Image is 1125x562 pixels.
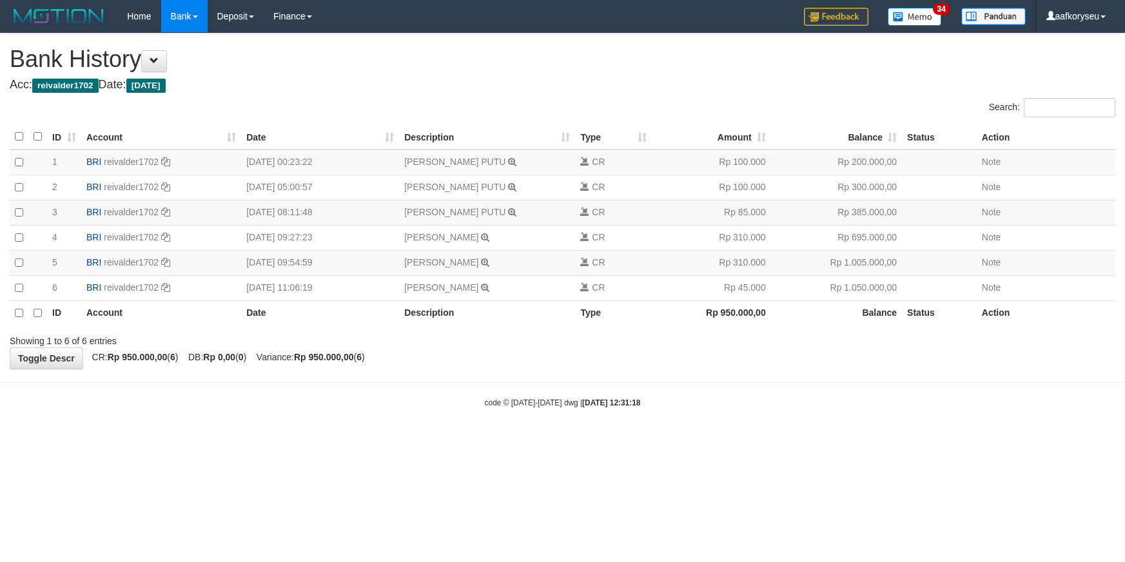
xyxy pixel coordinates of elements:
a: [PERSON_NAME] PUTU [404,157,505,167]
td: [DATE] 11:06:19 [241,275,399,300]
a: Note [982,207,1001,217]
span: BRI [86,207,101,217]
a: [PERSON_NAME] [404,257,478,267]
a: reivalder1702 [104,207,159,217]
span: CR [592,207,605,217]
th: Action [977,300,1115,325]
td: Rp 695.000,00 [771,225,902,250]
a: Note [982,182,1001,192]
a: reivalder1702 [104,257,159,267]
strong: Rp 950.000,00 [294,352,354,362]
td: Rp 1.050.000,00 [771,275,902,300]
a: Copy reivalder1702 to clipboard [161,282,170,293]
strong: 6 [357,352,362,362]
a: Copy reivalder1702 to clipboard [161,232,170,242]
a: [PERSON_NAME] [404,282,478,293]
a: reivalder1702 [104,182,159,192]
input: Search: [1024,98,1115,117]
a: [PERSON_NAME] [404,232,478,242]
td: Rp 300.000,00 [771,175,902,200]
a: Note [982,232,1001,242]
span: reivalder1702 [32,79,99,93]
span: BRI [86,282,101,293]
td: [DATE] 00:23:22 [241,150,399,175]
th: Amount: activate to sort column ascending [652,124,770,150]
strong: Rp 950.000,00 [706,307,766,318]
strong: Rp 0,00 [203,352,235,362]
span: 5 [52,257,57,267]
th: Date [241,300,399,325]
span: CR [592,257,605,267]
span: CR [592,282,605,293]
th: Balance: activate to sort column ascending [771,124,902,150]
a: Copy reivalder1702 to clipboard [161,182,170,192]
span: 1 [52,157,57,167]
h1: Bank History [10,46,1115,72]
img: MOTION_logo.png [10,6,108,26]
th: Balance [771,300,902,325]
a: Copy reivalder1702 to clipboard [161,257,170,267]
label: Search: [989,98,1115,117]
span: CR [592,232,605,242]
strong: 6 [170,352,175,362]
span: 2 [52,182,57,192]
th: Description [399,300,575,325]
span: 34 [933,3,950,15]
small: code © [DATE]-[DATE] dwg | [485,398,641,407]
span: 6 [52,282,57,293]
td: Rp 100.000 [652,175,770,200]
td: [DATE] 05:00:57 [241,175,399,200]
span: CR: ( ) DB: ( ) Variance: ( ) [86,352,365,362]
span: CR [592,157,605,167]
th: Description: activate to sort column ascending [399,124,575,150]
span: 3 [52,207,57,217]
span: BRI [86,182,101,192]
strong: Rp 950.000,00 [108,352,168,362]
img: Feedback.jpg [804,8,868,26]
th: Status [902,300,977,325]
th: ID: activate to sort column ascending [47,124,81,150]
a: Note [982,157,1001,167]
th: Status [902,124,977,150]
td: [DATE] 09:27:23 [241,225,399,250]
td: Rp 45.000 [652,275,770,300]
td: Rp 1.005.000,00 [771,250,902,275]
th: Account: activate to sort column ascending [81,124,241,150]
a: Copy reivalder1702 to clipboard [161,157,170,167]
img: Button%20Memo.svg [888,8,942,26]
td: Rp 100.000 [652,150,770,175]
a: Copy reivalder1702 to clipboard [161,207,170,217]
span: BRI [86,257,101,267]
th: Account [81,300,241,325]
span: BRI [86,157,101,167]
td: Rp 310.000 [652,250,770,275]
span: 4 [52,232,57,242]
span: BRI [86,232,101,242]
strong: [DATE] 12:31:18 [582,398,640,407]
a: [PERSON_NAME] PUTU [404,207,505,217]
th: Action [977,124,1115,150]
a: reivalder1702 [104,282,159,293]
td: [DATE] 08:11:48 [241,200,399,225]
td: Rp 200.000,00 [771,150,902,175]
img: panduan.png [961,8,1026,25]
th: Type: activate to sort column ascending [575,124,652,150]
td: Rp 385.000,00 [771,200,902,225]
div: Showing 1 to 6 of 6 entries [10,329,459,347]
th: ID [47,300,81,325]
span: [DATE] [126,79,166,93]
a: reivalder1702 [104,157,159,167]
a: [PERSON_NAME] PUTU [404,182,505,192]
a: Note [982,257,1001,267]
td: [DATE] 09:54:59 [241,250,399,275]
td: Rp 310.000 [652,225,770,250]
h4: Acc: Date: [10,79,1115,92]
a: reivalder1702 [104,232,159,242]
th: Type [575,300,652,325]
span: CR [592,182,605,192]
a: Toggle Descr [10,347,83,369]
strong: 0 [239,352,244,362]
th: Date: activate to sort column ascending [241,124,399,150]
a: Note [982,282,1001,293]
td: Rp 85.000 [652,200,770,225]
